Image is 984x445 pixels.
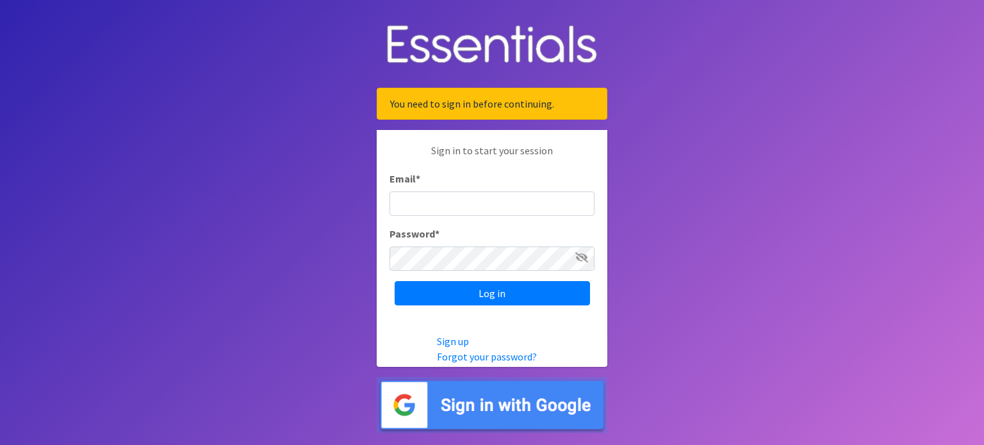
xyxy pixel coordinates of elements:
[416,172,420,185] abbr: required
[377,88,607,120] div: You need to sign in before continuing.
[395,281,590,305] input: Log in
[437,350,537,363] a: Forgot your password?
[377,12,607,78] img: Human Essentials
[389,226,439,241] label: Password
[377,377,607,433] img: Sign in with Google
[389,143,594,171] p: Sign in to start your session
[389,171,420,186] label: Email
[435,227,439,240] abbr: required
[437,335,469,348] a: Sign up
